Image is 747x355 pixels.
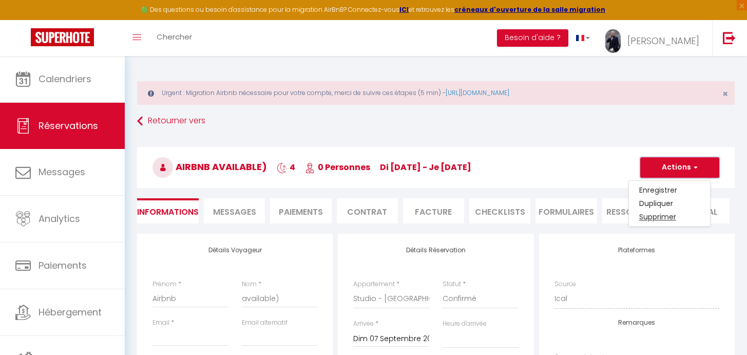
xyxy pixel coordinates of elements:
a: Chercher [149,20,200,56]
h4: Détails Réservation [353,247,518,254]
button: Actions [640,157,719,178]
span: di [DATE] - je [DATE] [380,161,471,173]
li: Ressources [602,198,663,223]
span: Messages [213,206,256,218]
img: logout [723,31,736,44]
span: [PERSON_NAME] [627,34,699,47]
label: Prénom [152,279,177,289]
label: Email [152,318,169,328]
li: Contrat [337,198,398,223]
a: [URL][DOMAIN_NAME] [446,88,509,97]
label: Arrivée [353,319,374,329]
a: ICI [399,5,409,14]
a: créneaux d'ouverture de la salle migration [454,5,605,14]
label: Source [554,279,576,289]
img: ... [605,29,621,53]
button: Close [722,89,728,99]
h4: Remarques [554,319,719,326]
li: Paiements [270,198,331,223]
span: Calendriers [39,72,91,85]
a: Dupliquer [629,197,710,210]
a: Enregistrer [629,183,710,197]
img: Super Booking [31,28,94,46]
h4: Détails Voyageur [152,247,317,254]
label: Statut [443,279,461,289]
label: Nom [242,279,257,289]
span: 0 Personnes [305,161,370,173]
span: Hébergement [39,306,102,319]
a: Retourner vers [137,112,735,130]
a: ... [PERSON_NAME] [598,20,712,56]
span: 4 [277,161,295,173]
span: Airbnb available) [152,160,267,173]
span: Analytics [39,212,80,225]
span: Messages [39,165,85,178]
label: Heure d'arrivée [443,319,487,329]
li: Informations [137,198,199,223]
a: Supprimer [629,210,710,223]
label: Email alternatif [242,318,288,328]
li: Facture [403,198,464,223]
button: Ouvrir le widget de chat LiveChat [8,4,39,35]
label: Appartement [353,279,395,289]
span: Réservations [39,119,98,132]
div: Urgent : Migration Airbnb nécessaire pour votre compte, merci de suivre ces étapes (5 min) - [137,81,735,105]
h4: Plateformes [554,247,719,254]
button: Besoin d'aide ? [497,29,568,47]
li: CHECKLISTS [469,198,530,223]
li: FORMULAIRES [535,198,597,223]
span: Paiements [39,259,87,272]
span: Chercher [157,31,192,42]
span: × [722,87,728,100]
